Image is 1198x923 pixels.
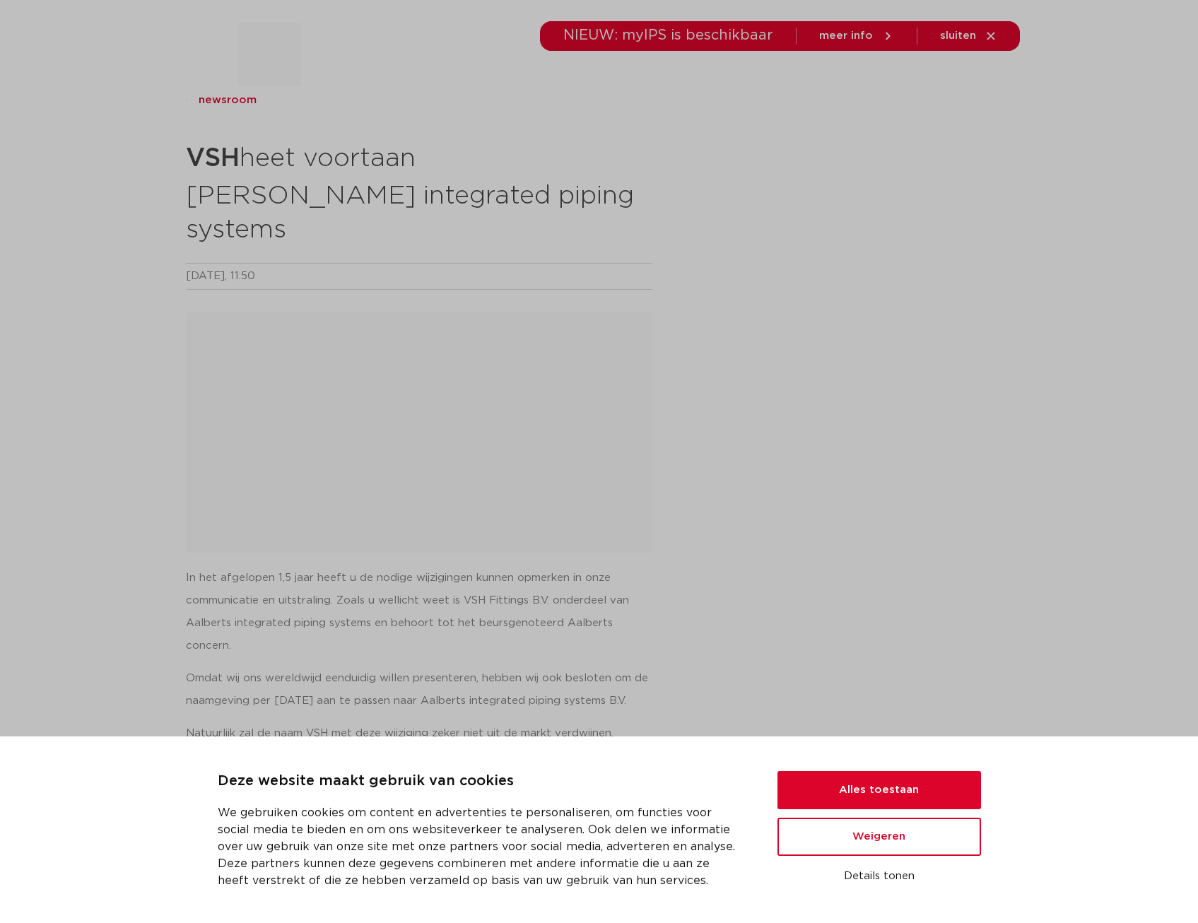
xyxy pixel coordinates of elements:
[408,52,880,107] nav: Menu
[777,771,981,809] button: Alles toestaan
[218,770,744,793] p: Deze website maakt gebruik van cookies
[493,52,539,107] a: markten
[831,52,880,107] a: over ons
[819,30,873,41] span: meer info
[408,52,465,107] a: producten
[563,28,773,42] span: NIEUW: myIPS is beschikbaar
[186,667,652,712] p: Omdat wij ons wereldwijd eenduidig willen presenteren, hebben wij ook besloten om de naamgeving p...
[186,722,652,790] p: Natuurlijk zal de naam VSH met deze wijziging zeker niet uit de markt verdwijnen. Aalberts integr...
[777,818,981,856] button: Weigeren
[218,804,744,889] p: We gebruiken cookies om content en advertenties te personaliseren, om functies voor social media ...
[758,52,803,107] a: services
[186,137,652,247] h2: heet voortaan [PERSON_NAME] integrated piping systems
[819,30,894,42] a: meer info
[951,64,965,95] div: my IPS
[186,567,652,657] p: In het afgelopen 1,5 jaar heeft u de nodige wijzigingen kunnen opmerken in onze communicatie en u...
[940,30,997,42] a: sluiten
[777,864,981,888] button: Details tonen
[230,271,255,281] time: 11:50
[186,271,225,281] time: [DATE]
[225,271,227,281] span: ,
[669,52,729,107] a: downloads
[186,146,240,171] strong: VSH
[940,30,976,41] span: sluiten
[567,52,641,107] a: toepassingen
